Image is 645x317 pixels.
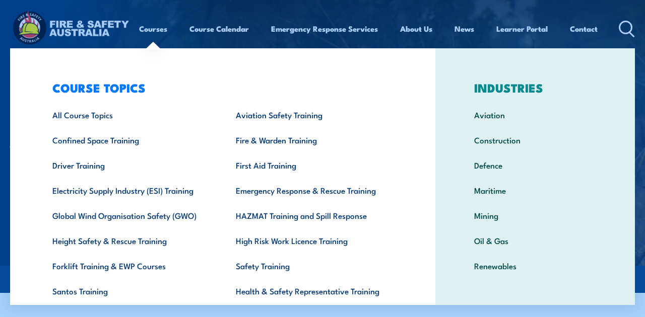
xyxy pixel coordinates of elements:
[459,203,612,228] a: Mining
[570,17,598,41] a: Contact
[400,17,432,41] a: About Us
[220,228,404,253] a: High Risk Work Licence Training
[459,152,612,178] a: Defence
[220,127,404,152] a: Fire & Warden Training
[37,228,220,253] a: Height Safety & Rescue Training
[220,102,404,127] a: Aviation Safety Training
[459,102,612,127] a: Aviation
[37,127,220,152] a: Confined Space Training
[455,17,474,41] a: News
[220,152,404,178] a: First Aid Training
[220,253,404,278] a: Safety Training
[37,81,404,95] h3: COURSE TOPICS
[37,278,220,303] a: Santos Training
[37,102,220,127] a: All Course Topics
[459,178,612,203] a: Maritime
[189,17,249,41] a: Course Calendar
[220,178,404,203] a: Emergency Response & Rescue Training
[37,178,220,203] a: Electricity Supply Industry (ESI) Training
[271,17,378,41] a: Emergency Response Services
[496,17,548,41] a: Learner Portal
[459,253,612,278] a: Renewables
[459,127,612,152] a: Construction
[459,228,612,253] a: Oil & Gas
[139,17,167,41] a: Courses
[37,203,220,228] a: Global Wind Organisation Safety (GWO)
[37,253,220,278] a: Forklift Training & EWP Courses
[459,81,612,95] h3: INDUSTRIES
[220,278,404,303] a: Health & Safety Representative Training
[37,152,220,178] a: Driver Training
[220,203,404,228] a: HAZMAT Training and Spill Response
